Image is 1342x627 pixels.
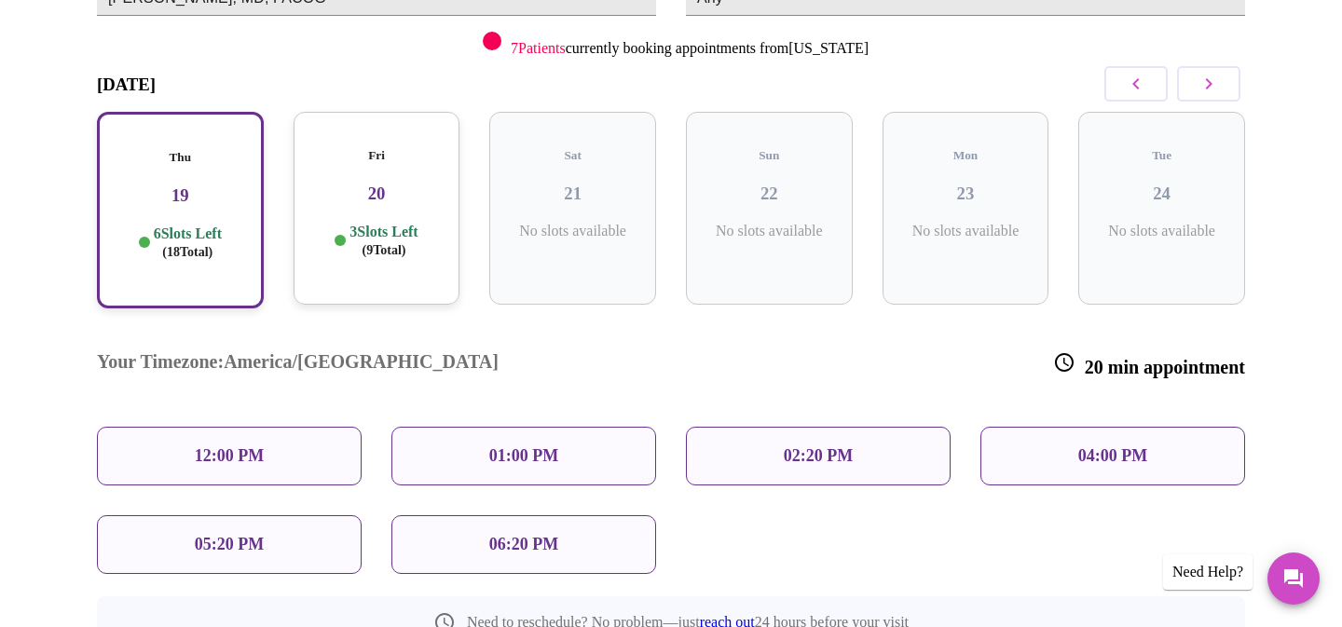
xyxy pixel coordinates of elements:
p: 04:00 PM [1078,446,1147,466]
h5: Thu [114,150,247,165]
span: 7 Patients [511,40,566,56]
h3: 23 [897,184,1034,204]
p: 01:00 PM [489,446,558,466]
h3: 22 [701,184,838,204]
h3: 19 [114,185,247,206]
h5: Tue [1093,148,1230,163]
div: Need Help? [1163,554,1253,590]
h5: Mon [897,148,1034,163]
span: ( 9 Total) [363,243,406,257]
h5: Sat [504,148,641,163]
h5: Sun [701,148,838,163]
h3: 21 [504,184,641,204]
p: 05:20 PM [195,535,264,554]
h3: 24 [1093,184,1230,204]
p: No slots available [504,223,641,239]
p: 02:20 PM [784,446,853,466]
p: No slots available [897,223,1034,239]
button: Messages [1267,552,1320,605]
p: 06:20 PM [489,535,558,554]
p: No slots available [1093,223,1230,239]
h3: [DATE] [97,75,156,95]
h3: Your Timezone: America/[GEOGRAPHIC_DATA] [97,351,499,378]
h3: 20 min appointment [1053,351,1245,378]
h3: 20 [308,184,445,204]
span: ( 18 Total) [162,245,212,259]
p: 6 Slots Left [154,225,222,261]
p: 3 Slots Left [349,223,418,259]
p: 12:00 PM [195,446,264,466]
p: No slots available [701,223,838,239]
p: currently booking appointments from [US_STATE] [511,40,869,57]
h5: Fri [308,148,445,163]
